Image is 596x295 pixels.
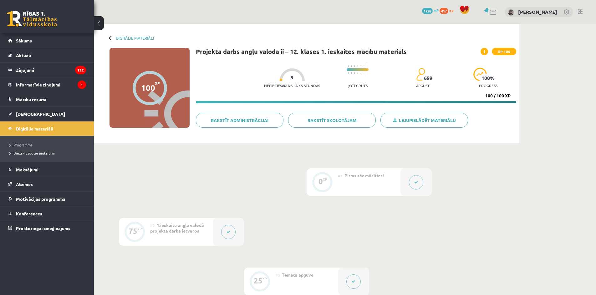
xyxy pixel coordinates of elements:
img: Elza Fogele [508,9,514,16]
p: Nepieciešamais laiks stundās [264,83,320,88]
span: [DEMOGRAPHIC_DATA] [16,111,65,117]
span: 699 [424,75,432,81]
a: Atzīmes [8,177,86,191]
img: icon-short-line-57e1e144782c952c97e751825c79c345078a6d821885a25fce030b3d8c18986b.svg [357,65,358,67]
img: icon-long-line-d9ea69661e0d244f92f715978eff75569469978d946b2353a9bb055b3ed8787d.svg [367,64,367,76]
a: Informatīvie ziņojumi1 [8,77,86,92]
span: #2 [150,223,155,228]
img: students-c634bb4e5e11cddfef0936a35e636f08e4e9abd3cc4e673bd6f9a4125e45ecb1.svg [416,68,425,81]
span: XP [155,81,160,85]
legend: Ziņojumi [16,63,86,77]
span: Digitālie materiāli [16,126,53,131]
a: Maksājumi [8,162,86,177]
div: XP [137,227,142,231]
img: icon-short-line-57e1e144782c952c97e751825c79c345078a6d821885a25fce030b3d8c18986b.svg [360,72,361,74]
legend: Informatīvie ziņojumi [16,77,86,92]
img: icon-short-line-57e1e144782c952c97e751825c79c345078a6d821885a25fce030b3d8c18986b.svg [364,72,364,74]
span: Programma [9,142,33,147]
a: [DEMOGRAPHIC_DATA] [8,107,86,121]
span: xp [449,8,453,13]
a: Proktoringa izmēģinājums [8,221,86,235]
a: Motivācijas programma [8,192,86,206]
span: Motivācijas programma [16,196,65,202]
span: Atzīmes [16,181,33,187]
i: 1 [78,81,86,89]
a: Biežāk uzdotie jautājumi [9,150,88,156]
a: Mācību resursi [8,92,86,106]
span: Proktoringa izmēģinājums [16,225,70,231]
legend: Maksājumi [16,162,86,177]
i: 122 [75,66,86,74]
span: 1.ieskaite angļu valodā projekta darba ietvaros [150,222,204,234]
span: Sākums [16,38,32,43]
img: icon-progress-161ccf0a02000e728c5f80fcf4c31c7af3da0e1684b2b1d7c360e028c24a22f1.svg [473,68,487,81]
span: Konferences [16,211,42,216]
span: Temata apguve [282,272,313,278]
span: 9 [291,75,293,80]
a: 417 xp [440,8,456,13]
div: 100 [141,83,155,92]
a: Aktuāli [8,48,86,62]
div: XP [262,277,267,280]
div: 75 [129,228,137,234]
div: 0 [318,179,323,184]
p: apgūst [416,83,430,88]
span: Pirms sāc mācīties! [344,173,384,178]
span: #3 [275,273,280,278]
div: 25 [254,278,262,283]
a: Ziņojumi122 [8,63,86,77]
span: 1728 [422,8,433,14]
a: [PERSON_NAME] [518,9,557,15]
a: 1728 mP [422,8,439,13]
a: Sākums [8,33,86,48]
a: Digitālie materiāli [116,36,154,40]
div: XP [323,178,327,181]
span: Aktuāli [16,52,31,58]
a: Rakstīt skolotājam [288,113,376,128]
span: #1 [338,173,343,178]
a: Programma [9,142,88,148]
span: Mācību resursi [16,96,46,102]
span: mP [434,8,439,13]
a: Lejupielādēt materiālu [380,113,468,128]
span: 417 [440,8,448,14]
p: Ļoti grūts [348,83,368,88]
h1: Projekta darbs angļu valoda ii – 12. klases 1. ieskaites mācību materiāls [196,48,407,55]
a: Digitālie materiāli [8,121,86,136]
img: icon-short-line-57e1e144782c952c97e751825c79c345078a6d821885a25fce030b3d8c18986b.svg [354,72,355,74]
img: icon-short-line-57e1e144782c952c97e751825c79c345078a6d821885a25fce030b3d8c18986b.svg [357,72,358,74]
img: icon-short-line-57e1e144782c952c97e751825c79c345078a6d821885a25fce030b3d8c18986b.svg [364,65,364,67]
p: progress [479,83,497,88]
img: icon-short-line-57e1e144782c952c97e751825c79c345078a6d821885a25fce030b3d8c18986b.svg [360,65,361,67]
span: XP 100 [492,48,516,55]
a: Rīgas 1. Tālmācības vidusskola [7,11,57,27]
a: Konferences [8,206,86,221]
a: Rakstīt administrācijai [196,113,283,128]
img: icon-short-line-57e1e144782c952c97e751825c79c345078a6d821885a25fce030b3d8c18986b.svg [354,65,355,67]
span: Biežāk uzdotie jautājumi [9,150,55,155]
span: 100 % [481,75,495,81]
